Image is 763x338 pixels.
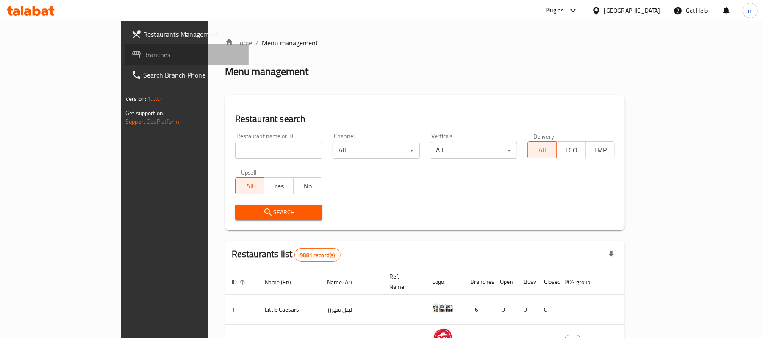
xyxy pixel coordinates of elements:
[463,269,493,295] th: Branches
[327,277,363,287] span: Name (Ar)
[143,70,242,80] span: Search Branch Phone
[235,177,264,194] button: All
[533,133,555,139] label: Delivery
[333,142,420,159] div: All
[293,177,322,194] button: No
[294,248,340,262] div: Total records count
[232,248,341,262] h2: Restaurants list
[235,205,322,220] button: Search
[537,269,558,295] th: Closed
[389,272,415,292] span: Ref. Name
[239,180,261,192] span: All
[537,295,558,325] td: 0
[493,269,517,295] th: Open
[531,144,553,156] span: All
[748,6,753,15] span: m
[517,269,537,295] th: Busy
[125,93,146,104] span: Version:
[125,108,164,119] span: Get support on:
[545,6,564,16] div: Plugins
[564,277,601,287] span: POS group
[463,295,493,325] td: 6
[125,24,249,44] a: Restaurants Management
[241,169,257,175] label: Upsell
[432,297,453,319] img: Little Caesars
[143,50,242,60] span: Branches
[225,65,308,78] h2: Menu management
[232,277,248,287] span: ID
[556,141,585,158] button: TGO
[425,269,463,295] th: Logo
[601,245,621,265] div: Export file
[125,116,179,127] a: Support.OpsPlatform
[265,277,302,287] span: Name (En)
[264,177,293,194] button: Yes
[517,295,537,325] td: 0
[297,180,319,192] span: No
[147,93,161,104] span: 1.0.0
[125,44,249,65] a: Branches
[295,251,340,259] span: 9881 record(s)
[225,38,625,48] nav: breadcrumb
[589,144,611,156] span: TMP
[258,295,320,325] td: Little Caesars
[604,6,660,15] div: [GEOGRAPHIC_DATA]
[125,65,249,85] a: Search Branch Phone
[235,142,322,159] input: Search for restaurant name or ID..
[585,141,615,158] button: TMP
[493,295,517,325] td: 0
[255,38,258,48] li: /
[560,144,582,156] span: TGO
[430,142,517,159] div: All
[235,113,615,125] h2: Restaurant search
[527,141,557,158] button: All
[320,295,383,325] td: ليتل سيزرز
[268,180,290,192] span: Yes
[242,207,316,218] span: Search
[262,38,318,48] span: Menu management
[143,29,242,39] span: Restaurants Management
